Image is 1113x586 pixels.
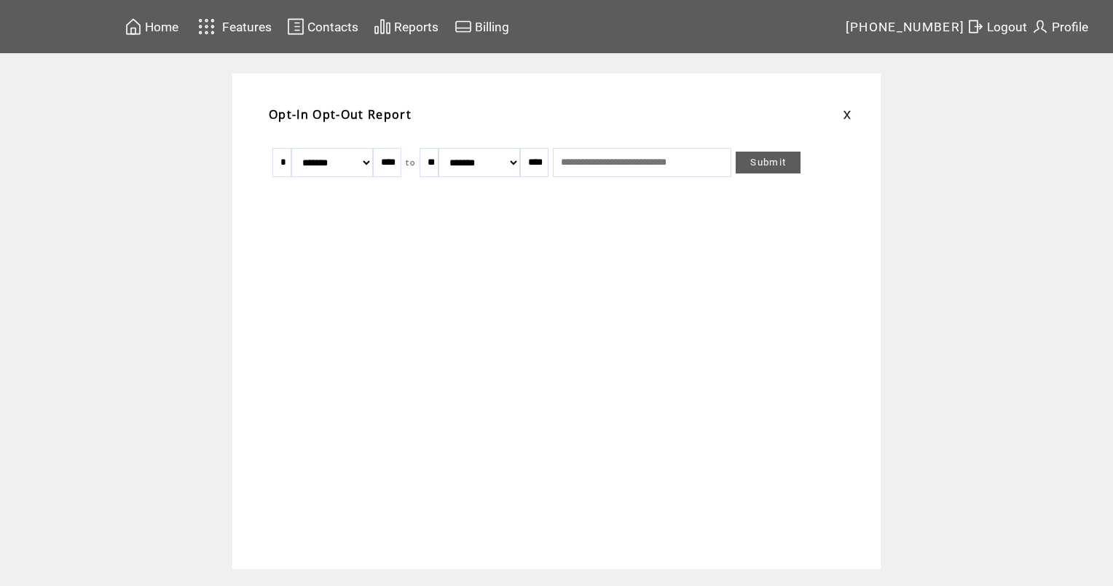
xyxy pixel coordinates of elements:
[846,20,965,34] span: [PHONE_NUMBER]
[125,17,142,36] img: home.svg
[287,17,304,36] img: contacts.svg
[1031,17,1049,36] img: profile.svg
[406,157,415,168] span: to
[455,17,472,36] img: creidtcard.svg
[964,15,1029,38] a: Logout
[192,12,274,41] a: Features
[122,15,181,38] a: Home
[736,152,801,173] a: Submit
[1052,20,1088,34] span: Profile
[394,20,438,34] span: Reports
[269,106,412,122] span: Opt-In Opt-Out Report
[987,20,1027,34] span: Logout
[194,15,219,39] img: features.svg
[374,17,391,36] img: chart.svg
[371,15,441,38] a: Reports
[222,20,272,34] span: Features
[145,20,178,34] span: Home
[1029,15,1090,38] a: Profile
[285,15,361,38] a: Contacts
[475,20,509,34] span: Billing
[967,17,984,36] img: exit.svg
[452,15,511,38] a: Billing
[307,20,358,34] span: Contacts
